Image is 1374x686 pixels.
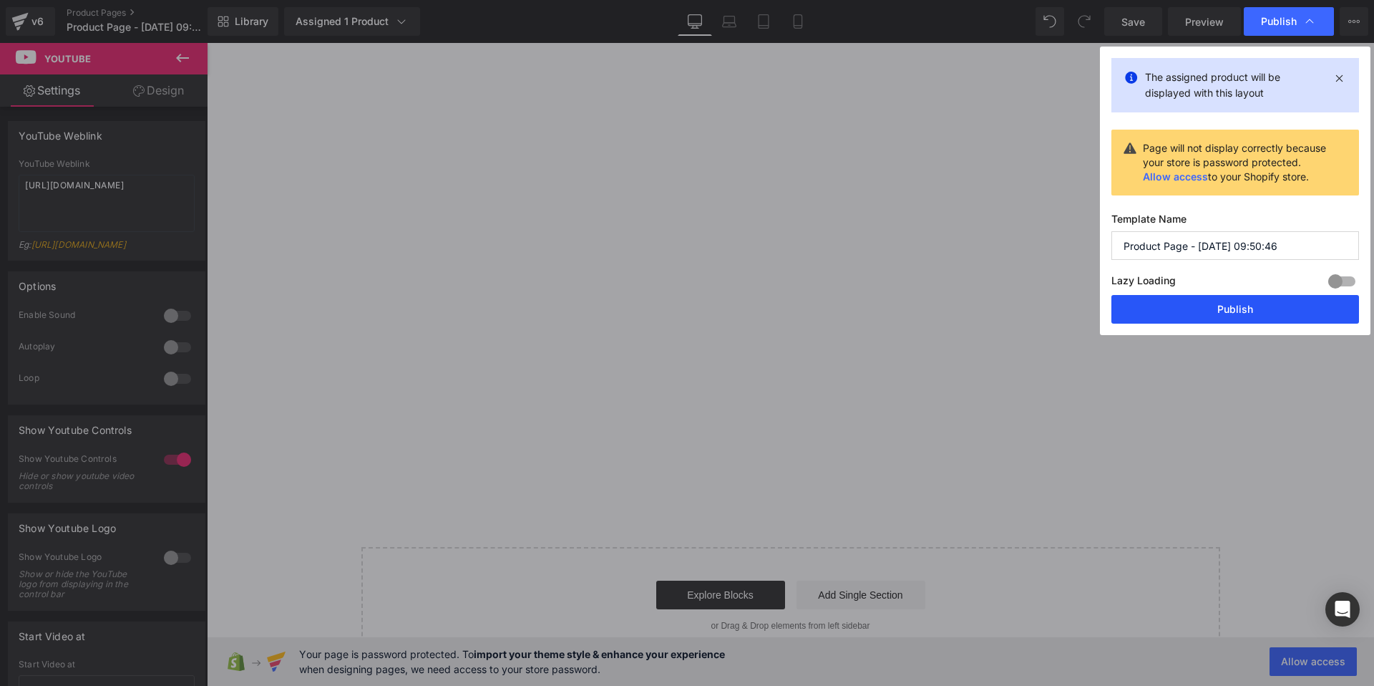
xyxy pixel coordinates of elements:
[1145,69,1325,101] p: The assigned product will be displayed with this layout
[1111,295,1359,324] button: Publish
[1111,271,1176,295] label: Lazy Loading
[1325,592,1360,627] div: Open Intercom Messenger
[1143,141,1332,184] div: Page will not display correctly because your store is password protected. to your Shopify store.
[1143,170,1208,183] a: Allow access
[590,538,718,566] a: Add Single Section
[177,578,990,588] p: or Drag & Drop elements from left sidebar
[1111,213,1359,231] label: Template Name
[1261,15,1297,28] span: Publish
[449,538,578,566] a: Explore Blocks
